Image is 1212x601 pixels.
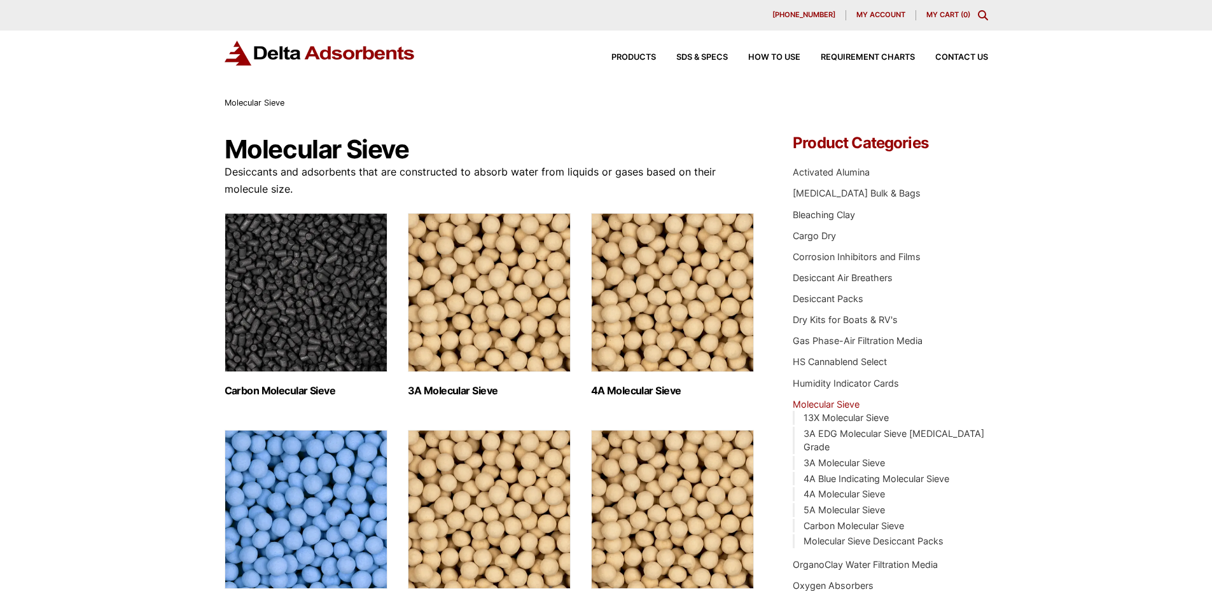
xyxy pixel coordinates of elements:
[793,335,923,346] a: Gas Phase-Air Filtration Media
[225,41,415,66] img: Delta Adsorbents
[591,430,754,589] img: 13X Molecular Sieve
[793,209,855,220] a: Bleaching Clay
[800,53,915,62] a: Requirement Charts
[408,213,571,397] a: Visit product category 3A Molecular Sieve
[591,385,754,397] h2: 4A Molecular Sieve
[856,11,905,18] span: My account
[772,11,835,18] span: [PHONE_NUMBER]
[225,163,755,198] p: Desiccants and adsorbents that are constructed to absorb water from liquids or gases based on the...
[804,488,885,499] a: 4A Molecular Sieve
[591,213,754,372] img: 4A Molecular Sieve
[793,580,874,591] a: Oxygen Absorbers
[935,53,988,62] span: Contact Us
[793,378,899,389] a: Humidity Indicator Cards
[591,53,656,62] a: Products
[846,10,916,20] a: My account
[225,213,387,372] img: Carbon Molecular Sieve
[804,504,885,515] a: 5A Molecular Sieve
[793,230,836,241] a: Cargo Dry
[591,213,754,397] a: Visit product category 4A Molecular Sieve
[804,535,944,546] a: Molecular Sieve Desiccant Packs
[676,53,728,62] span: SDS & SPECS
[804,428,984,453] a: 3A EDG Molecular Sieve [MEDICAL_DATA] Grade
[793,356,887,367] a: HS Cannablend Select
[926,10,970,19] a: My Cart (0)
[804,457,885,468] a: 3A Molecular Sieve
[793,167,870,177] a: Activated Alumina
[793,314,898,325] a: Dry Kits for Boats & RV's
[225,98,284,107] span: Molecular Sieve
[225,213,387,397] a: Visit product category Carbon Molecular Sieve
[748,53,800,62] span: How to Use
[408,385,571,397] h2: 3A Molecular Sieve
[915,53,988,62] a: Contact Us
[762,10,846,20] a: [PHONE_NUMBER]
[793,559,938,570] a: OrganoClay Water Filtration Media
[804,520,904,531] a: Carbon Molecular Sieve
[728,53,800,62] a: How to Use
[821,53,915,62] span: Requirement Charts
[225,430,387,589] img: 4A Blue Indicating Molecular Sieve
[408,430,571,589] img: 5A Molecular Sieve
[793,251,921,262] a: Corrosion Inhibitors and Films
[408,213,571,372] img: 3A Molecular Sieve
[793,399,860,410] a: Molecular Sieve
[804,412,889,423] a: 13X Molecular Sieve
[804,473,949,484] a: 4A Blue Indicating Molecular Sieve
[225,385,387,397] h2: Carbon Molecular Sieve
[793,272,893,283] a: Desiccant Air Breathers
[978,10,988,20] div: Toggle Modal Content
[793,188,921,198] a: [MEDICAL_DATA] Bulk & Bags
[793,293,863,304] a: Desiccant Packs
[611,53,656,62] span: Products
[656,53,728,62] a: SDS & SPECS
[963,10,968,19] span: 0
[225,135,755,163] h1: Molecular Sieve
[793,135,987,151] h4: Product Categories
